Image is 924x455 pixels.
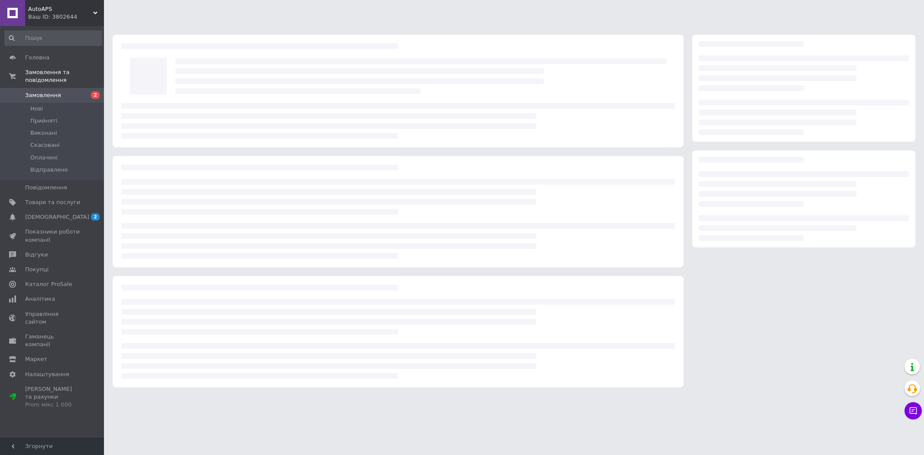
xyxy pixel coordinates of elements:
span: Виконані [30,129,57,137]
span: Аналітика [25,295,55,303]
span: Нові [30,105,43,113]
span: Оплачені [30,154,58,162]
button: Чат з покупцем [905,402,922,419]
span: Товари та послуги [25,198,80,206]
span: AutoAPS [28,5,93,13]
span: Каталог ProSale [25,280,72,288]
span: [DEMOGRAPHIC_DATA] [25,213,89,221]
span: Прийняті [30,117,57,125]
span: 2 [91,213,100,221]
span: Управління сайтом [25,310,80,326]
span: Показники роботи компанії [25,228,80,244]
div: Ваш ID: 3802644 [28,13,104,21]
span: Гаманець компанії [25,333,80,348]
span: Скасовані [30,141,60,149]
span: Відгуки [25,251,48,259]
input: Пошук [4,30,102,46]
span: Замовлення та повідомлення [25,68,104,84]
span: [PERSON_NAME] та рахунки [25,385,80,409]
span: Покупці [25,266,49,273]
span: Маркет [25,355,47,363]
div: Prom мікс 1 000 [25,401,80,409]
span: Замовлення [25,91,61,99]
span: Головна [25,54,49,62]
span: Повідомлення [25,184,67,192]
span: 2 [91,91,100,99]
span: Відправлено [30,166,68,174]
span: Налаштування [25,370,69,378]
